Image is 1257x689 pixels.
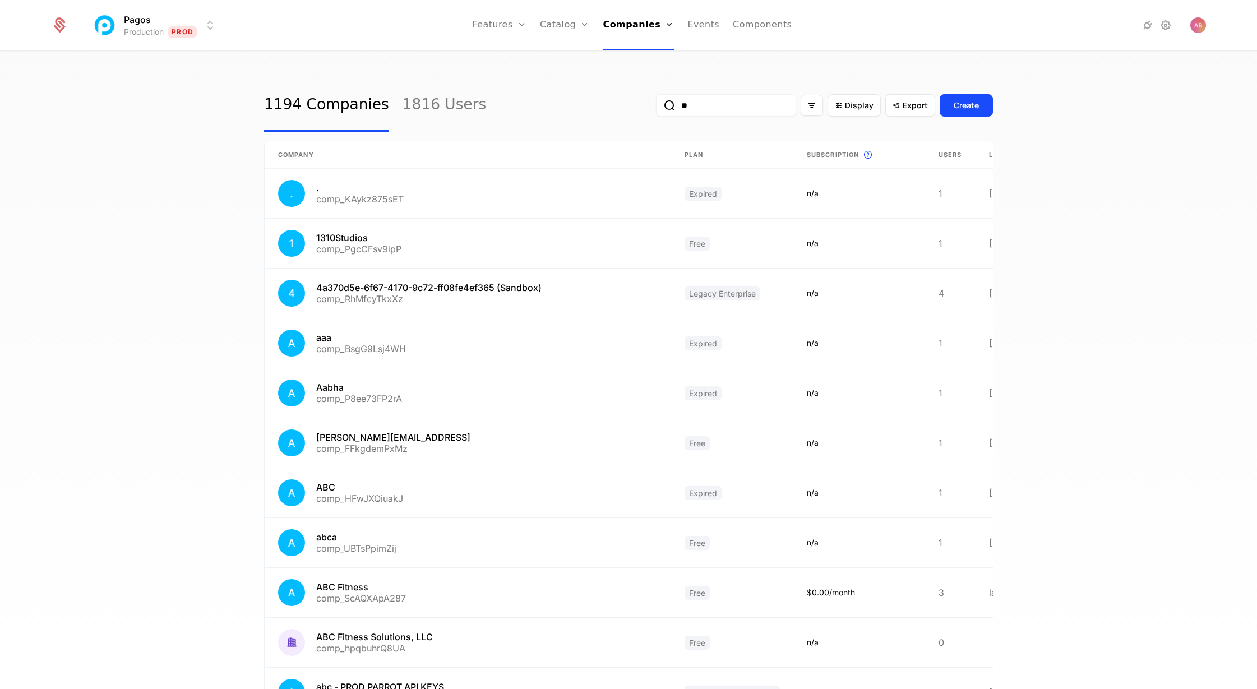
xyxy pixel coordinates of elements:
[265,141,671,169] th: Company
[1190,17,1206,33] button: Open user button
[264,79,389,132] a: 1194 Companies
[124,26,164,38] div: Production
[95,13,217,38] button: Select environment
[989,150,1028,160] span: Last seen
[1159,19,1172,32] a: Settings
[828,94,881,117] button: Display
[954,100,979,111] div: Create
[903,100,928,111] span: Export
[940,94,993,117] button: Create
[801,95,823,116] button: Filter options
[885,94,935,117] button: Export
[671,141,793,169] th: Plan
[845,100,874,111] span: Display
[91,12,118,39] img: Pagos
[1190,17,1206,33] img: Andy Barker
[807,150,859,160] span: Subscription
[168,26,197,38] span: Prod
[124,13,151,26] span: Pagos
[1141,19,1154,32] a: Integrations
[403,79,486,132] a: 1816 Users
[925,141,976,169] th: Users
